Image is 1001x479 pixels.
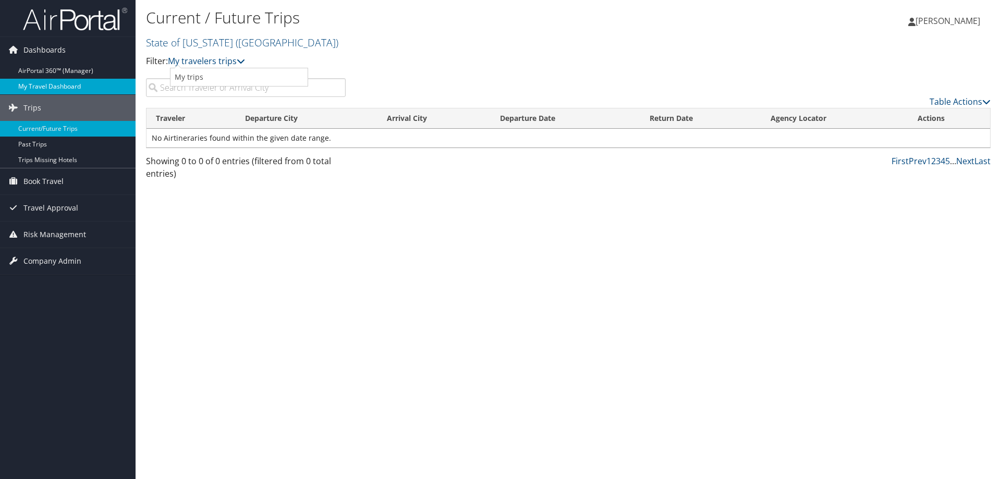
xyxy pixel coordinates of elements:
a: First [892,155,909,167]
span: Book Travel [23,168,64,194]
a: 3 [936,155,941,167]
span: … [950,155,956,167]
a: 2 [931,155,936,167]
span: Risk Management [23,222,86,248]
a: Prev [909,155,926,167]
span: Dashboards [23,37,66,63]
a: Last [974,155,991,167]
a: State of [US_STATE] ([GEOGRAPHIC_DATA]) [146,35,341,50]
h1: Current / Future Trips [146,7,709,29]
span: Trips [23,95,41,121]
a: Table Actions [930,96,991,107]
th: Departure Date: activate to sort column descending [491,108,640,129]
p: Filter: [146,55,709,68]
span: Company Admin [23,248,81,274]
th: Return Date: activate to sort column ascending [640,108,761,129]
a: 1 [926,155,931,167]
th: Departure City: activate to sort column ascending [236,108,377,129]
span: Travel Approval [23,195,78,221]
a: My travelers trips [168,55,245,67]
th: Arrival City: activate to sort column ascending [377,108,491,129]
a: Next [956,155,974,167]
a: [PERSON_NAME] [908,5,991,36]
th: Agency Locator: activate to sort column ascending [761,108,908,129]
th: Actions [908,108,990,129]
a: 5 [945,155,950,167]
th: Traveler: activate to sort column ascending [147,108,236,129]
span: [PERSON_NAME] [915,15,980,27]
div: Showing 0 to 0 of 0 entries (filtered from 0 total entries) [146,155,346,185]
td: No Airtineraries found within the given date range. [147,129,990,148]
a: 4 [941,155,945,167]
img: airportal-logo.png [23,7,127,31]
a: My trips [170,68,308,86]
input: Search Traveler or Arrival City [146,78,346,97]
